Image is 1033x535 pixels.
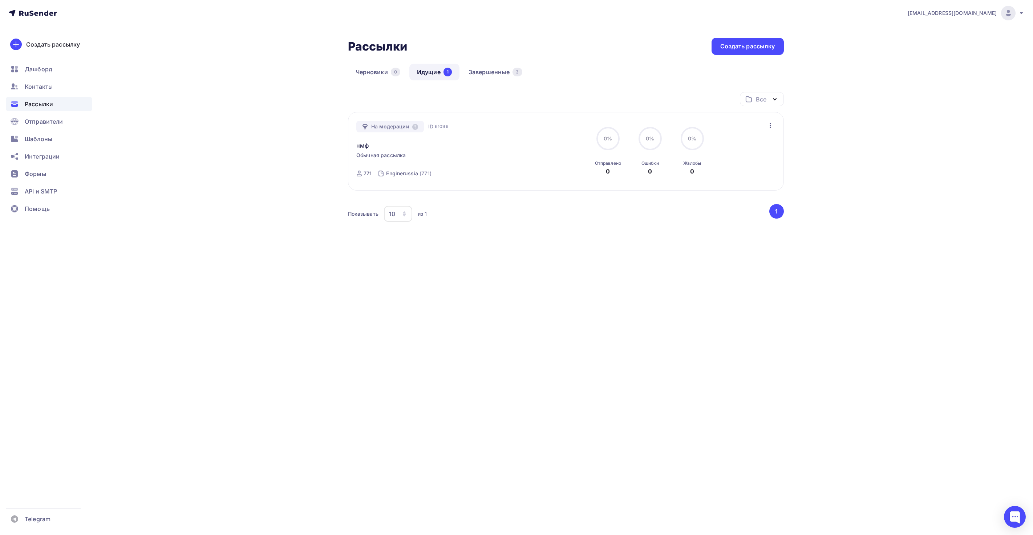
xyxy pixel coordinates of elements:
div: Все [756,95,766,104]
a: Шаблоны [6,132,92,146]
a: Дашборд [6,62,92,76]
div: (771) [420,170,432,177]
div: из 1 [418,210,427,217]
div: Показывать [348,210,378,217]
span: Обычная рассылка [356,152,406,159]
span: [EMAIL_ADDRESS][DOMAIN_NAME] [908,9,997,17]
span: 0% [604,135,612,141]
a: Enginerussia (771) [385,168,432,179]
span: Формы [25,169,46,178]
button: 10 [384,205,413,222]
div: Создать рассылку [720,42,775,51]
a: Завершенные3 [461,64,530,80]
div: 0 [648,167,652,176]
div: 0 [606,167,610,176]
ul: Pagination [768,204,784,219]
div: Отправлено [595,160,621,166]
span: Интеграции [25,152,60,161]
div: 0 [391,68,400,76]
a: Идущие1 [409,64,459,80]
a: Отправители [6,114,92,129]
div: 3 [513,68,522,76]
div: На модерации [356,121,424,132]
span: Помощь [25,204,50,213]
a: Рассылки [6,97,92,111]
a: Черновики0 [348,64,408,80]
a: [EMAIL_ADDRESS][DOMAIN_NAME] [908,6,1024,20]
div: 1 [443,68,452,76]
a: Контакты [6,79,92,94]
div: 771 [364,170,372,177]
div: 10 [389,209,395,218]
button: Go to page 1 [769,204,784,219]
div: Жалобы [683,160,701,166]
a: Формы [6,167,92,181]
span: Telegram [25,515,50,523]
span: Отправители [25,117,63,126]
div: 0 [690,167,694,176]
span: 0% [646,135,654,141]
span: Рассылки [25,100,53,108]
button: Все [740,92,784,106]
div: Enginerussia [386,170,418,177]
span: API и SMTP [25,187,57,196]
span: Шаблоны [25,135,52,143]
span: 0% [688,135,696,141]
span: Дашборд [25,65,52,73]
div: Ошибки [641,160,659,166]
span: ID [428,123,433,130]
span: Контакты [25,82,53,91]
div: Создать рассылку [26,40,80,49]
h2: Рассылки [348,39,408,54]
span: 61096 [435,123,449,130]
a: нмф [356,141,369,150]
